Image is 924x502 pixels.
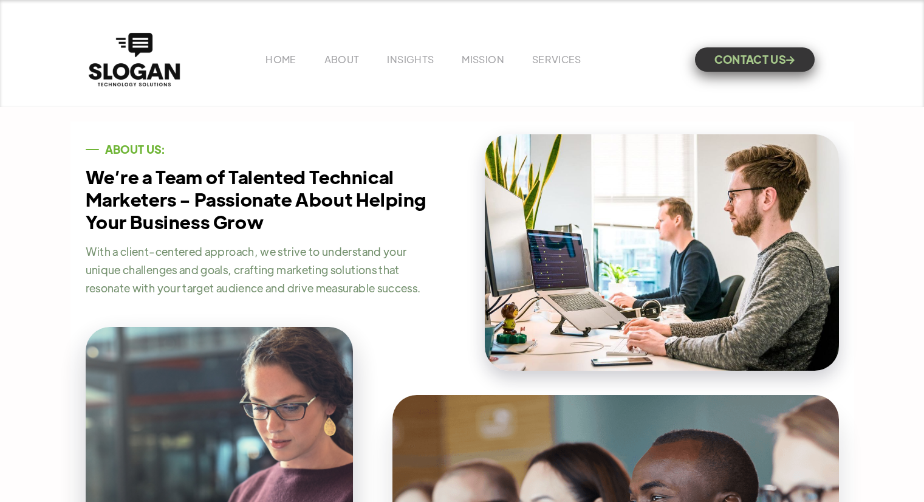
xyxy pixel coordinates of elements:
a: INSIGHTS [387,53,434,66]
a: CONTACT US [695,47,815,72]
h1: We’re a Team of Talented Technical Marketers - Passionate About Helping Your Business Grow [86,165,438,233]
a: SERVICES [532,53,581,66]
a: HOME [265,53,296,66]
img: Two people working [485,134,839,371]
div: ABOUT US: [105,143,165,156]
a: home [86,30,183,89]
span:  [786,56,795,64]
a: MISSION [462,53,504,66]
p: With a client-centered approach, we strive to understand your unique challenges and goals, crafti... [86,242,438,297]
a: ABOUT [324,53,360,66]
